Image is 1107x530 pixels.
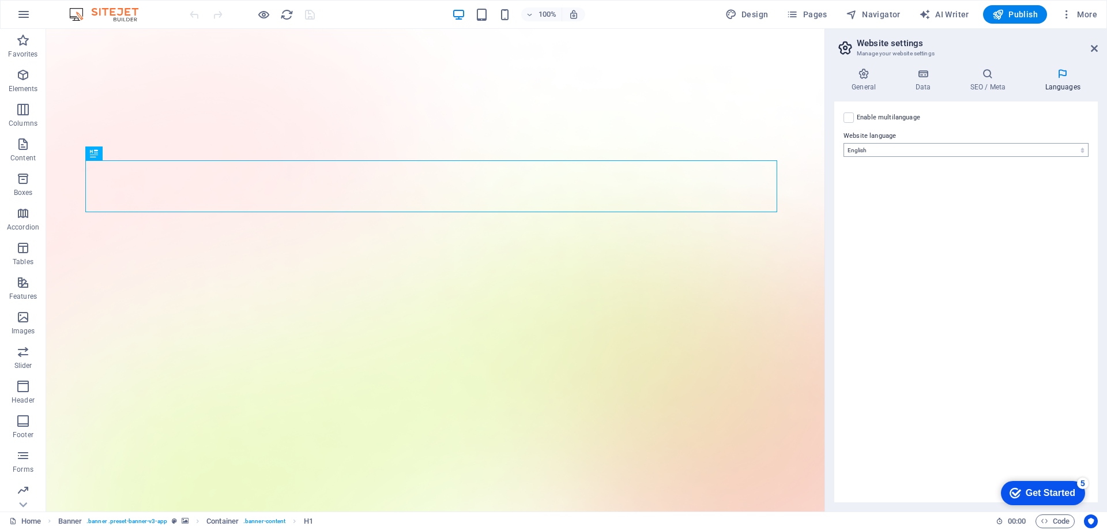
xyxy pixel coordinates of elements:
p: Tables [13,257,33,266]
span: Click to select. Double-click to edit [304,514,313,528]
button: AI Writer [914,5,974,24]
p: Footer [13,430,33,439]
button: Usercentrics [1084,514,1098,528]
div: Get Started 5 items remaining, 0% complete [9,6,93,30]
button: Code [1036,514,1075,528]
button: Navigator [841,5,905,24]
p: Forms [13,465,33,474]
button: 100% [521,7,562,21]
button: More [1056,5,1102,24]
button: Click here to leave preview mode and continue editing [257,7,270,21]
p: Images [12,326,35,336]
span: Click to select. Double-click to edit [58,514,82,528]
h4: SEO / Meta [952,68,1027,92]
span: Pages [786,9,827,20]
h4: General [834,68,898,92]
i: This element is a customizable preset [172,518,177,524]
p: Favorites [8,50,37,59]
span: More [1061,9,1097,20]
h2: Website settings [857,38,1098,48]
p: Elements [9,84,38,93]
button: Pages [782,5,831,24]
span: . banner .preset-banner-v3-app [86,514,167,528]
p: Boxes [14,188,33,197]
button: Publish [983,5,1047,24]
nav: breadcrumb [58,514,313,528]
button: reload [280,7,293,21]
span: Design [725,9,769,20]
button: Design [721,5,773,24]
span: AI Writer [919,9,969,20]
h6: Session time [996,514,1026,528]
p: Features [9,292,37,301]
i: This element contains a background [182,518,189,524]
img: Editor Logo [66,7,153,21]
h4: Data [898,68,952,92]
span: 00 00 [1008,514,1026,528]
span: Click to select. Double-click to edit [206,514,239,528]
h4: Languages [1027,68,1098,92]
h3: Manage your website settings [857,48,1075,59]
label: Enable multilanguage [857,111,920,125]
span: Publish [992,9,1038,20]
div: Get Started [34,13,84,23]
p: Slider [14,361,32,370]
div: 5 [85,2,97,14]
span: Code [1041,514,1070,528]
label: Website language [844,129,1089,143]
span: . banner-content [243,514,285,528]
p: Accordion [7,223,39,232]
span: Navigator [846,9,901,20]
p: Header [12,396,35,405]
h6: 100% [539,7,557,21]
p: Content [10,153,36,163]
p: Columns [9,119,37,128]
i: Reload page [280,8,293,21]
span: : [1016,517,1018,525]
i: On resize automatically adjust zoom level to fit chosen device. [568,9,579,20]
a: Click to cancel selection. Double-click to open Pages [9,514,41,528]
